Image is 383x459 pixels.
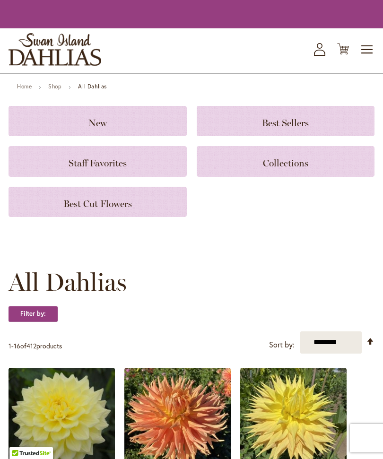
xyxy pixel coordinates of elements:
[269,336,295,354] label: Sort by:
[7,425,34,452] iframe: Launch Accessibility Center
[9,146,187,176] a: Staff Favorites
[48,83,61,90] a: Shop
[9,268,127,296] span: All Dahlias
[197,146,375,176] a: Collections
[263,157,308,169] span: Collections
[9,341,11,350] span: 1
[69,157,127,169] span: Staff Favorites
[26,341,36,350] span: 412
[9,106,187,136] a: New
[197,106,375,136] a: Best Sellers
[262,117,309,129] span: Best Sellers
[88,117,107,129] span: New
[17,83,32,90] a: Home
[9,33,101,66] a: store logo
[63,198,132,209] span: Best Cut Flowers
[14,341,20,350] span: 16
[9,338,62,354] p: - of products
[78,83,107,90] strong: All Dahlias
[9,306,58,322] strong: Filter by:
[9,187,187,217] a: Best Cut Flowers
